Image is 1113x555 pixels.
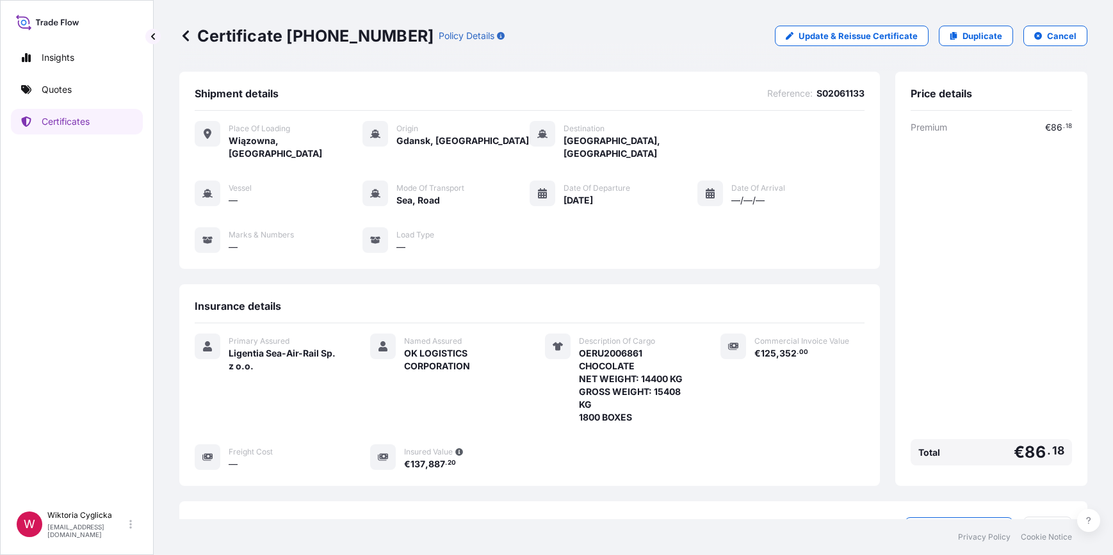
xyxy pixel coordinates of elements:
span: Total [918,446,940,459]
span: 18 [1066,124,1072,129]
span: — [396,241,405,253]
span: Mode of Transport [396,183,464,193]
span: — [229,194,238,207]
span: Load Type [396,230,434,240]
span: 86 [1051,123,1062,132]
span: Sea, Road [396,194,440,207]
span: Premium [911,121,947,134]
span: [GEOGRAPHIC_DATA], [GEOGRAPHIC_DATA] [564,134,697,160]
span: 137 [410,460,425,469]
span: . [1047,447,1051,454]
p: Cancel [1047,29,1076,42]
span: Marks & Numbers [229,230,294,240]
span: 86 [1025,444,1045,460]
span: 18 [1052,447,1064,454]
span: Ligentia Sea-Air-Rail Sp. z o.o. [229,347,339,373]
span: € [404,460,410,469]
span: Named Assured [404,336,462,346]
span: Date of Departure [564,183,630,193]
span: OK LOGISTICS CORPORATION [404,347,515,373]
span: —/—/— [731,194,765,207]
a: Insights [11,45,143,70]
a: Cookie Notice [1021,532,1072,542]
span: 00 [799,350,808,355]
span: Reference : [767,87,813,100]
span: Insured Value [404,447,453,457]
a: Duplicate [939,26,1013,46]
span: Destination [564,124,605,134]
span: 125 [761,349,776,358]
span: Description Of Cargo [579,336,655,346]
span: OERU2006861 CHOCOLATE NET WEIGHT: 14400 KG GROSS WEIGHT: 15408 KG 1800 BOXES [579,347,690,424]
p: Certificate [PHONE_NUMBER] [179,26,434,46]
span: Freight Cost [229,447,273,457]
span: Commercial Invoice Value [754,336,849,346]
span: , [776,349,779,358]
p: Insights [42,51,74,64]
a: Quotes [11,77,143,102]
span: — [229,241,238,253]
span: 20 [448,461,456,465]
a: Certificates [11,109,143,134]
span: 352 [779,349,797,358]
span: . [445,461,447,465]
span: Vessel [229,183,252,193]
a: Privacy Policy [958,532,1011,542]
span: Place of Loading [229,124,290,134]
button: Cancel [1023,26,1087,46]
span: Date of Arrival [731,183,785,193]
span: Gdansk, [GEOGRAPHIC_DATA] [396,134,529,147]
span: . [1063,124,1065,129]
span: 887 [428,460,445,469]
span: € [754,349,761,358]
p: Duplicate [963,29,1002,42]
p: Certificates [42,115,90,128]
span: € [1045,123,1051,132]
span: . [797,350,799,355]
span: [DATE] [564,194,593,207]
button: Upload Document [905,517,1013,538]
p: Quotes [42,83,72,96]
span: W [24,518,35,531]
span: Insurance details [195,300,281,312]
span: Shipment details [195,87,279,100]
span: Price details [911,87,972,100]
p: Update & Reissue Certificate [799,29,918,42]
p: Policy Details [439,29,494,42]
span: Wiązowna, [GEOGRAPHIC_DATA] [229,134,362,160]
span: € [1014,444,1025,460]
a: Update & Reissue Certificate [775,26,929,46]
p: Wiktoria Cyglicka [47,510,127,520]
p: [EMAIL_ADDRESS][DOMAIN_NAME] [47,523,127,538]
span: Primary Assured [229,336,289,346]
span: S02061133 [816,87,865,100]
span: — [229,458,238,471]
span: , [425,460,428,469]
span: Origin [396,124,418,134]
